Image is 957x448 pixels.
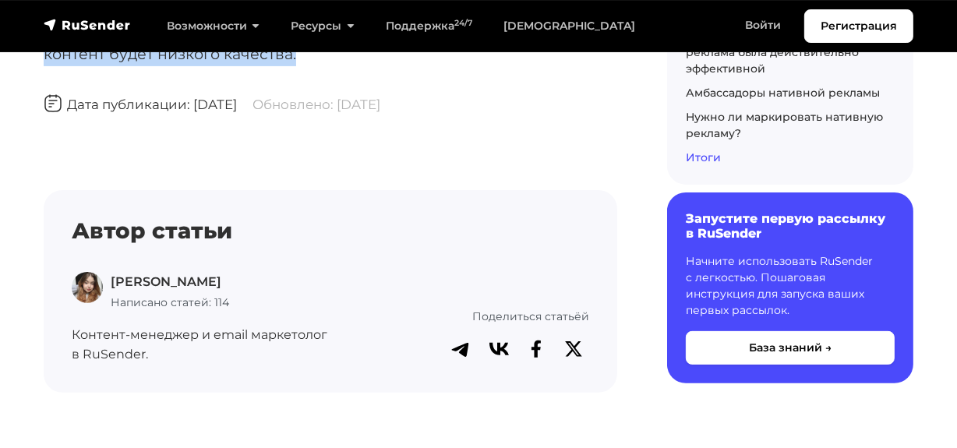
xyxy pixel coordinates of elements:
[686,253,895,319] p: Начните использовать RuSender с легкостью. Пошаговая инструкция для запуска ваших первых рассылок.
[686,210,895,240] h6: Запустите первую рассылку в RuSender
[384,308,589,325] p: Поделиться статьёй
[686,109,883,139] a: Нужно ли маркировать нативную рекламу?
[151,10,275,42] a: Возможности
[252,97,380,112] span: Обновлено: [DATE]
[111,295,229,309] span: Написано статей: 114
[44,17,131,33] img: RuSender
[804,9,913,43] a: Регистрация
[44,97,237,112] span: Дата публикации: [DATE]
[454,18,472,28] sup: 24/7
[729,9,796,41] a: Войти
[72,325,365,365] p: Контент-менеджер и email маркетолог в RuSender.
[275,10,369,42] a: Ресурсы
[44,94,62,113] img: Дата публикации
[686,85,880,99] a: Амбассадоры нативной рекламы
[686,331,895,365] button: База знаний →
[72,218,589,245] h4: Автор статьи
[686,150,721,164] a: Итоги
[111,272,229,292] p: [PERSON_NAME]
[370,10,488,42] a: Поддержка24/7
[667,192,913,383] a: Запустите первую рассылку в RuSender Начните использовать RuSender с легкостью. Пошаговая инструк...
[488,10,651,42] a: [DEMOGRAPHIC_DATA]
